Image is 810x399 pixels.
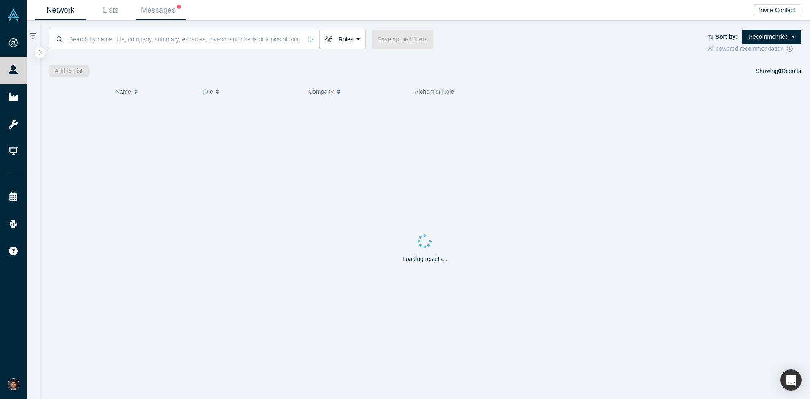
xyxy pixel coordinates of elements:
[372,30,433,49] button: Save applied filters
[8,9,19,21] img: Alchemist Vault Logo
[778,68,801,74] span: Results
[136,0,186,20] a: Messages
[8,378,19,390] img: Shine Oovattil's Account
[402,255,448,263] p: Loading results...
[35,0,86,20] a: Network
[115,83,193,100] button: Name
[68,29,302,49] input: Search by name, title, company, summary, expertise, investment criteria or topics of focus
[86,0,136,20] a: Lists
[319,30,366,49] button: Roles
[49,65,89,77] button: Add to List
[202,83,300,100] button: Title
[415,88,454,95] span: Alchemist Role
[115,83,131,100] span: Name
[715,33,738,40] strong: Sort by:
[202,83,213,100] span: Title
[753,4,801,16] button: Invite Contact
[708,44,801,53] div: AI-powered recommendation
[756,65,801,77] div: Showing
[778,68,782,74] strong: 0
[308,83,334,100] span: Company
[308,83,406,100] button: Company
[742,30,801,44] button: Recommended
